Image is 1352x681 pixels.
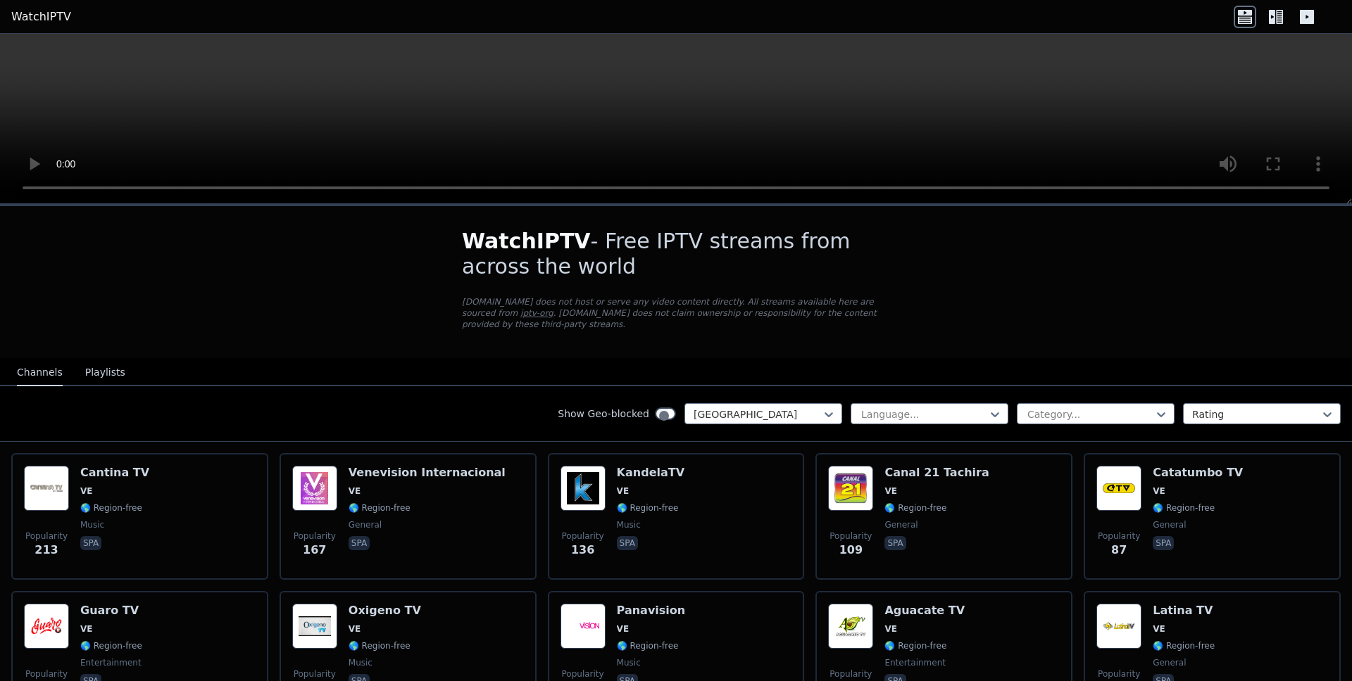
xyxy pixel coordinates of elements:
span: 🌎 Region-free [617,502,679,514]
p: spa [349,536,370,550]
span: 🌎 Region-free [349,502,411,514]
span: music [617,519,641,530]
span: 🌎 Region-free [1153,640,1215,651]
span: 213 [35,542,58,559]
p: spa [1153,536,1174,550]
span: Popularity [25,530,68,542]
span: 87 [1111,542,1127,559]
a: WatchIPTV [11,8,71,25]
label: Show Geo-blocked [558,407,649,421]
span: VE [884,485,896,497]
span: 136 [571,542,594,559]
span: entertainment [884,657,946,668]
img: Latina TV [1096,604,1141,649]
img: Oxigeno TV [292,604,337,649]
span: Popularity [830,530,872,542]
span: Popularity [562,530,604,542]
img: Guaro TV [24,604,69,649]
h6: Venevision Internacional [349,466,506,480]
img: Canal 21 Tachira [828,466,873,511]
span: 109 [839,542,863,559]
a: iptv-org [520,308,553,318]
span: music [349,657,373,668]
h6: KandelaTV [617,466,684,480]
span: general [884,519,918,530]
span: VE [349,623,361,635]
span: 🌎 Region-free [80,502,142,514]
p: [DOMAIN_NAME] does not host or serve any video content directly. All streams available here are s... [462,296,890,330]
span: VE [617,623,629,635]
span: general [1153,519,1186,530]
img: Cantina TV [24,466,69,511]
span: entertainment [80,657,142,668]
span: VE [349,485,361,497]
span: Popularity [562,668,604,680]
p: spa [884,536,906,550]
button: Playlists [85,359,125,386]
h6: Canal 21 Tachira [884,466,989,480]
span: Popularity [830,668,872,680]
span: VE [1153,485,1165,497]
h6: Catatumbo TV [1153,466,1243,480]
span: music [617,657,641,668]
span: VE [80,623,92,635]
img: Venevision Internacional [292,466,337,511]
span: 167 [303,542,326,559]
h6: Panavision [617,604,686,618]
h6: Latina TV [1153,604,1215,618]
span: 🌎 Region-free [80,640,142,651]
span: 🌎 Region-free [617,640,679,651]
button: Channels [17,359,63,386]
span: Popularity [1098,530,1140,542]
p: spa [617,536,638,550]
span: VE [617,485,629,497]
span: VE [80,485,92,497]
span: VE [1153,623,1165,635]
h6: Oxigeno TV [349,604,421,618]
img: Panavision [561,604,606,649]
span: music [80,519,104,530]
span: 🌎 Region-free [349,640,411,651]
span: 🌎 Region-free [1153,502,1215,514]
img: Aguacate TV [828,604,873,649]
span: 🌎 Region-free [884,502,946,514]
img: KandelaTV [561,466,606,511]
span: Popularity [1098,668,1140,680]
span: general [1153,657,1186,668]
span: general [349,519,382,530]
h6: Aguacate TV [884,604,965,618]
span: Popularity [294,668,336,680]
img: Catatumbo TV [1096,466,1141,511]
h6: Guaro TV [80,604,142,618]
span: 🌎 Region-free [884,640,946,651]
span: VE [884,623,896,635]
span: Popularity [294,530,336,542]
h6: Cantina TV [80,466,149,480]
h1: - Free IPTV streams from across the world [462,229,890,279]
span: WatchIPTV [462,229,591,253]
span: Popularity [25,668,68,680]
p: spa [80,536,101,550]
